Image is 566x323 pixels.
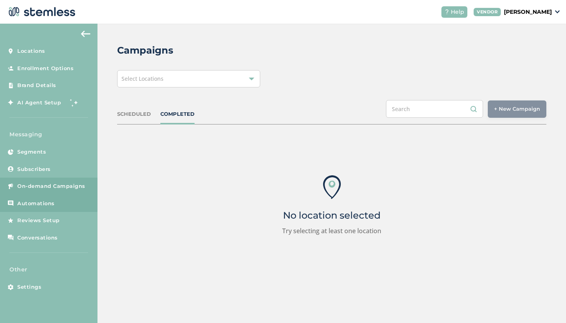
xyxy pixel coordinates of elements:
div: COMPLETED [160,110,195,118]
span: Select Locations [121,75,164,82]
span: Enrollment Options [17,65,74,72]
p: No location selected [283,211,380,220]
div: VENDOR [474,8,501,16]
span: On-demand Campaigns [17,182,85,190]
span: Locations [17,47,45,55]
span: Help [451,8,464,16]
img: icon-help-white-03924b79.svg [445,9,449,14]
h2: Campaigns [117,43,173,58]
span: AI Agent Setup [17,99,61,107]
span: Settings [17,283,41,291]
span: Conversations [17,234,58,242]
span: Segments [17,148,46,156]
div: SCHEDULED [117,110,151,118]
label: Try selecting at least one location [282,226,381,236]
span: Brand Details [17,82,56,89]
img: icon-locations-ab32cade.svg [323,175,341,199]
img: logo-dark-0685b13c.svg [6,4,75,20]
span: Automations [17,200,55,208]
input: Search [386,100,483,118]
span: Reviews Setup [17,217,60,225]
img: icon-arrow-back-accent-c549486e.svg [81,31,90,37]
img: icon_down-arrow-small-66adaf34.svg [555,10,560,13]
img: glitter-stars-b7820f95.gif [67,95,83,110]
span: Subscribers [17,165,51,173]
iframe: Chat Widget [527,285,566,323]
p: [PERSON_NAME] [504,8,552,16]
